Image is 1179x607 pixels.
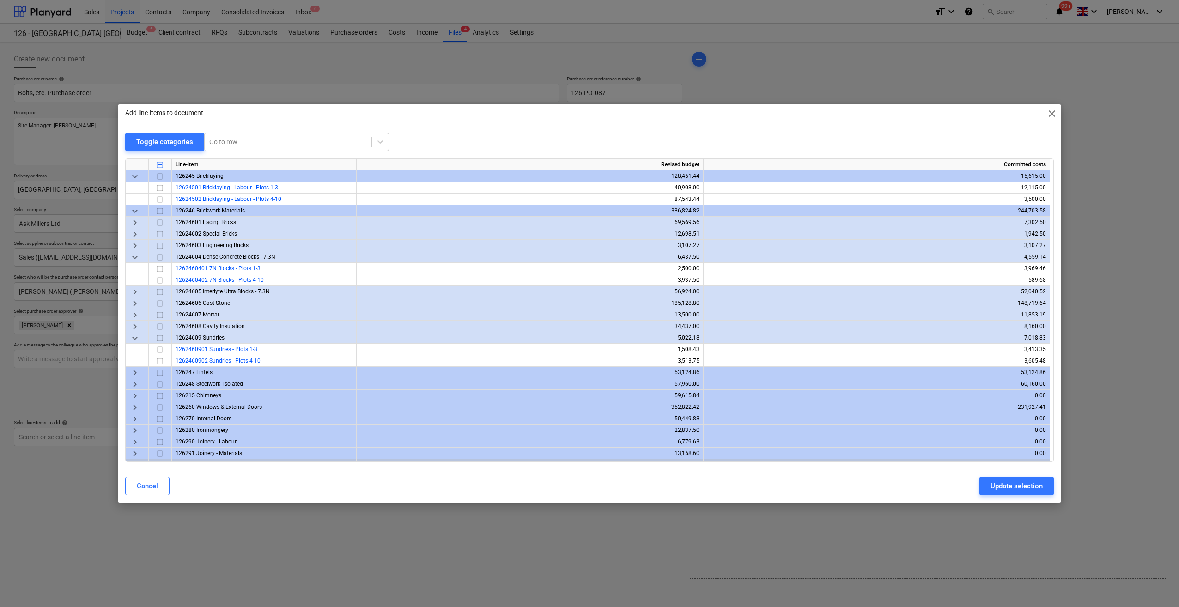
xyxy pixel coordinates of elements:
div: 1,508.43 [360,344,699,355]
div: 6,779.63 [360,436,699,448]
span: 12624601 Facing Bricks [176,219,236,225]
span: keyboard_arrow_right [129,390,140,401]
div: 185,128.80 [360,297,699,309]
span: keyboard_arrow_right [129,448,140,459]
a: 1262460902 Sundries - Plots 4-10 [176,358,261,364]
span: keyboard_arrow_right [129,367,140,378]
span: 12624609 Sundries [176,334,225,341]
span: keyboard_arrow_right [129,217,140,228]
div: 59,615.84 [360,390,699,401]
span: keyboard_arrow_right [129,402,140,413]
div: Cancel [137,480,158,492]
div: 3,500.00 [707,194,1046,205]
div: 50,449.88 [360,413,699,425]
span: 12624608 Cavity Insulation [176,323,245,329]
div: 52,040.52 [707,286,1046,297]
span: 12624607 Mortar [176,311,219,318]
div: 3,107.27 [707,240,1046,251]
div: 0.00 [707,425,1046,436]
div: 3,969.46 [707,263,1046,274]
a: 12624502 Bricklaying - Labour - Plots 4-10 [176,196,281,202]
span: 126260 Windows & External Doors [176,404,262,410]
div: 5,022.18 [360,332,699,344]
button: Toggle categories [125,133,204,151]
div: 0.00 [707,390,1046,401]
span: keyboard_arrow_right [129,286,140,297]
div: 386,824.82 [360,205,699,217]
div: 87,543.44 [360,194,699,205]
div: 12,115.00 [707,182,1046,194]
span: 126291 Joinery - Materials [176,450,242,456]
div: 56,924.00 [360,286,699,297]
span: keyboard_arrow_right [129,298,140,309]
div: 60,160.00 [707,378,1046,390]
span: 12624602 Special Bricks [176,231,237,237]
div: 728,545.73 [360,459,699,471]
div: Line-item [172,159,357,170]
span: keyboard_arrow_right [129,321,140,332]
span: keyboard_arrow_right [129,240,140,251]
div: 13,500.00 [360,309,699,321]
div: 0.00 [707,436,1046,448]
div: 11,853.19 [707,309,1046,321]
div: Update selection [991,480,1043,492]
span: close [1046,108,1057,119]
div: 7,018.83 [707,332,1046,344]
div: 40,908.00 [360,182,699,194]
span: keyboard_arrow_down [129,333,140,344]
a: 1262460401 7N Blocks - Plots 1-3 [176,265,261,272]
span: keyboard_arrow_right [129,437,140,448]
div: 0.00 [707,448,1046,459]
div: 69,569.56 [360,217,699,228]
span: 126270 Internal Doors [176,415,231,422]
a: 12624501 Bricklaying - Labour - Plots 1-3 [176,184,278,191]
div: Committed costs [704,159,1050,170]
span: keyboard_arrow_down [129,171,140,182]
span: keyboard_arrow_down [129,252,140,263]
div: 589.68 [707,274,1046,286]
span: 12624606 Cast Stone [176,300,230,306]
div: Revised budget [357,159,704,170]
p: Add line-items to document [125,108,203,118]
div: 244,703.58 [707,205,1046,217]
div: 3,413.35 [707,344,1046,355]
div: 4,559.14 [707,251,1046,263]
span: 126280 Ironmongery [176,427,228,433]
div: 12,698.51 [360,228,699,240]
span: 12624603 Engineering Bricks [176,242,249,249]
span: keyboard_arrow_right [129,379,140,390]
span: 126247 Lintels [176,369,213,376]
div: 8,160.00 [707,321,1046,332]
div: 3,513.75 [360,355,699,367]
div: Toggle categories [136,136,193,148]
span: 12624605 Interlyte Ultra Blocks - 7.3N [176,288,270,295]
span: 126245 Bricklaying [176,173,224,179]
span: keyboard_arrow_right [129,310,140,321]
span: keyboard_arrow_right [129,229,140,240]
div: 3,937.50 [360,274,699,286]
span: keyboard_arrow_right [129,413,140,425]
div: 352,822.42 [360,401,699,413]
div: 148,719.64 [707,297,1046,309]
div: 1,942.50 [707,228,1046,240]
div: 15,615.00 [707,170,1046,182]
span: 126215 Chimneys [176,392,221,399]
div: 13,158.60 [360,448,699,459]
span: keyboard_arrow_down [129,206,140,217]
div: 3,107.27 [360,240,699,251]
div: 7,302.50 [707,217,1046,228]
span: 126290 Joinery - Labour [176,438,237,445]
span: 126246 Brickwork Materials [176,207,245,214]
div: 2,500.00 [360,263,699,274]
span: 12624604 Dense Concrete Blocks - 7.3N [176,254,275,260]
iframe: Chat Widget [1133,563,1179,607]
span: keyboard_arrow_right [129,425,140,436]
a: 1262460901 Sundries - Plots 1-3 [176,346,257,352]
button: Cancel [125,477,170,495]
div: 53,124.86 [360,367,699,378]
